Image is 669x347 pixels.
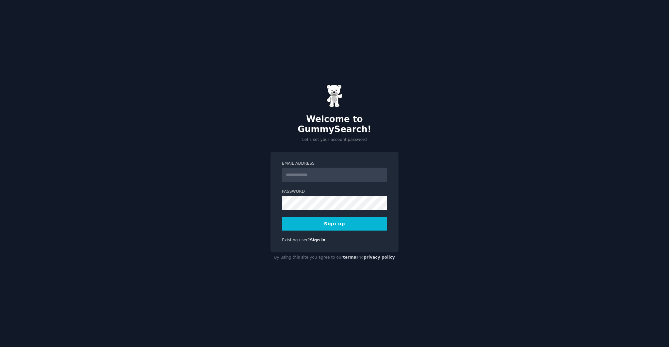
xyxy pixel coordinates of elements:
div: By using this site you agree to our and [270,252,399,263]
span: Existing user? [282,238,310,242]
button: Sign up [282,217,387,231]
a: terms [343,255,356,260]
p: Let's set your account password [270,137,399,143]
label: Password [282,189,387,195]
h2: Welcome to GummySearch! [270,114,399,135]
label: Email Address [282,161,387,167]
img: Gummy Bear [326,84,343,107]
a: privacy policy [364,255,395,260]
a: Sign in [310,238,326,242]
